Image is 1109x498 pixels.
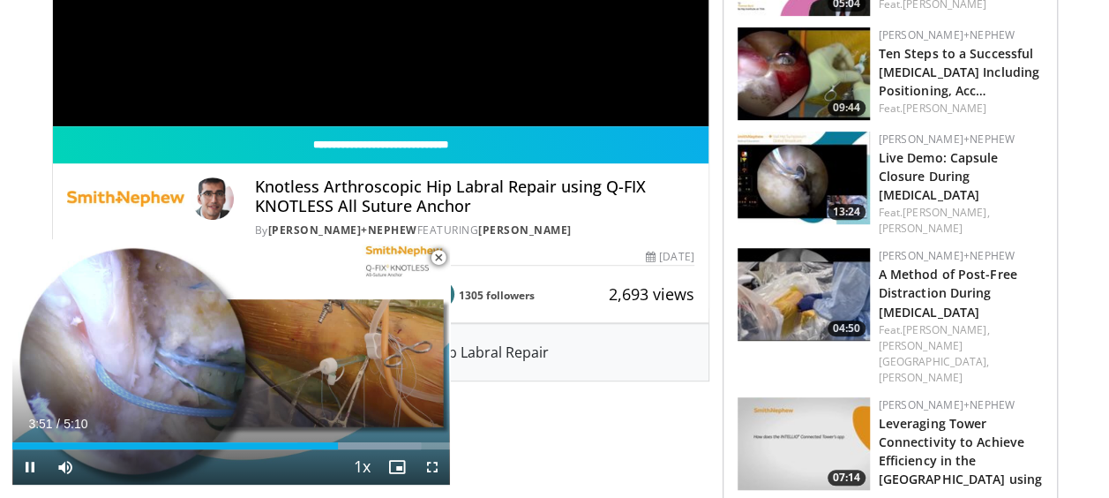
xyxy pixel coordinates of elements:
video-js: Video Player [12,239,450,486]
a: [PERSON_NAME] [879,370,963,385]
img: 2e9f495f-3407-450b-907a-1621d4a8ce61.150x105_q85_crop-smart_upscale.jpg [738,27,870,120]
button: Mute [48,449,83,485]
img: Smith+Nephew [67,177,184,220]
a: [PERSON_NAME] [478,223,572,238]
div: [DATE] [646,249,693,265]
span: 3:51 [28,417,52,431]
span: 09:44 [828,100,865,116]
a: 1305 followers [459,288,535,303]
img: 446fef76-ed94-4549-b095-44d2292a79d8.150x105_q85_crop-smart_upscale.jpg [738,132,870,224]
span: 5:10 [64,417,87,431]
a: A Method of Post-Free Distraction During [MEDICAL_DATA] [879,266,1017,320]
span: 04:50 [828,321,865,336]
a: [PERSON_NAME] [903,101,986,116]
button: Playback Rate [344,449,379,485]
button: Pause [12,449,48,485]
div: Feat. [879,205,1043,237]
span: 2,693 views [609,283,694,305]
a: [PERSON_NAME]+Nephew [879,27,1015,42]
span: 07:14 [828,470,865,486]
a: 13:24 [738,132,870,224]
a: 09:44 [738,27,870,120]
a: [PERSON_NAME][GEOGRAPHIC_DATA], [879,338,990,369]
span: / [56,417,60,431]
button: Enable picture-in-picture mode [379,449,415,485]
a: [PERSON_NAME], [903,205,989,220]
img: d47910cf-0854-46c7-a2fc-6cd8036c57e0.150x105_q85_crop-smart_upscale.jpg [738,248,870,341]
a: Live Demo: Capsule Closure During [MEDICAL_DATA] [879,149,999,203]
div: By FEATURING [255,223,694,238]
h4: Knotless Arthroscopic Hip Labral Repair using Q-FIX KNOTLESS All Suture Anchor [255,177,694,215]
a: [PERSON_NAME]+Nephew [879,248,1015,263]
a: 07:14 [738,397,870,490]
button: Fullscreen [415,449,450,485]
img: 4101a802-d16a-4eb0-9417-379ed4bb465b.150x105_q85_crop-smart_upscale.jpg [738,397,870,490]
div: Feat. [879,101,1043,117]
span: 13:24 [828,204,865,220]
a: [PERSON_NAME]+Nephew [268,223,417,238]
a: [PERSON_NAME] [879,221,963,236]
a: 04:50 [738,248,870,341]
button: Close [421,239,456,276]
div: Progress Bar [12,442,450,449]
a: [PERSON_NAME]+Nephew [879,132,1015,147]
a: [PERSON_NAME]+Nephew [879,397,1015,412]
img: Avatar [191,177,234,220]
a: Ten Steps to a Successful [MEDICAL_DATA] Including Positioning, Acc… [879,45,1039,99]
a: [PERSON_NAME], [903,322,989,337]
div: Feat. [879,322,1043,386]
